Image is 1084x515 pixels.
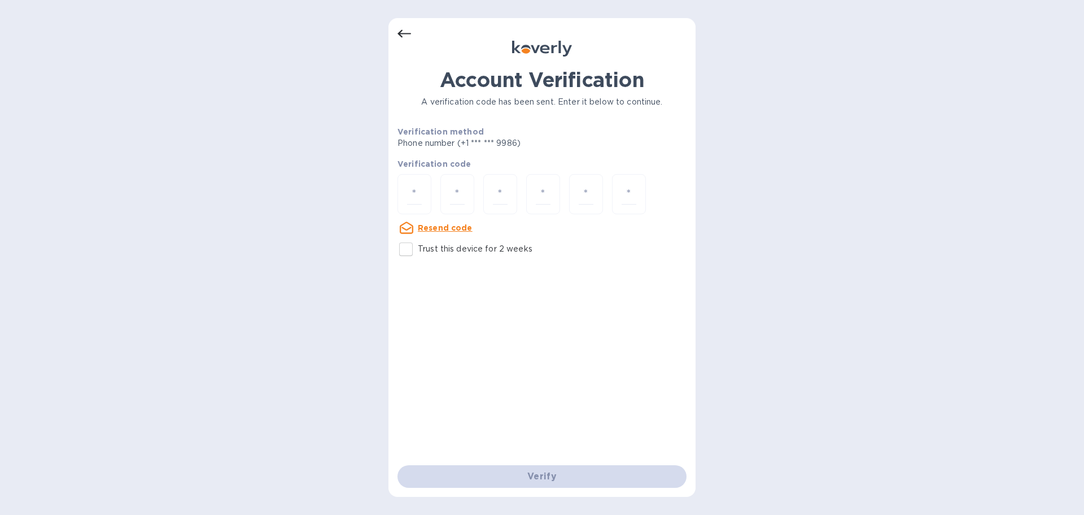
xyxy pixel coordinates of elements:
b: Verification method [397,127,484,136]
h1: Account Verification [397,68,687,92]
p: Phone number (+1 *** *** 9986) [397,137,607,149]
p: Trust this device for 2 weeks [418,243,532,255]
u: Resend code [418,223,473,232]
p: A verification code has been sent. Enter it below to continue. [397,96,687,108]
p: Verification code [397,158,687,170]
